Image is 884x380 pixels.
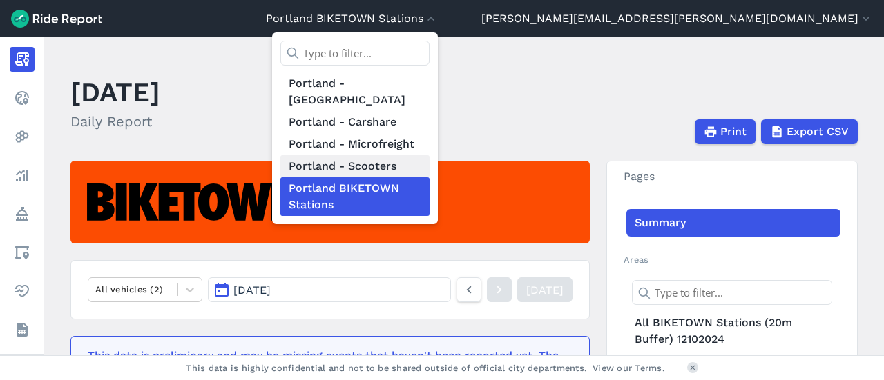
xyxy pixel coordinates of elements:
[280,155,430,177] a: Portland - Scooters
[280,111,430,133] a: Portland - Carshare
[280,133,430,155] a: Portland - Microfreight
[280,177,430,216] a: Portland BIKETOWN Stations
[280,41,430,66] input: Type to filter...
[280,72,430,111] a: Portland - [GEOGRAPHIC_DATA]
